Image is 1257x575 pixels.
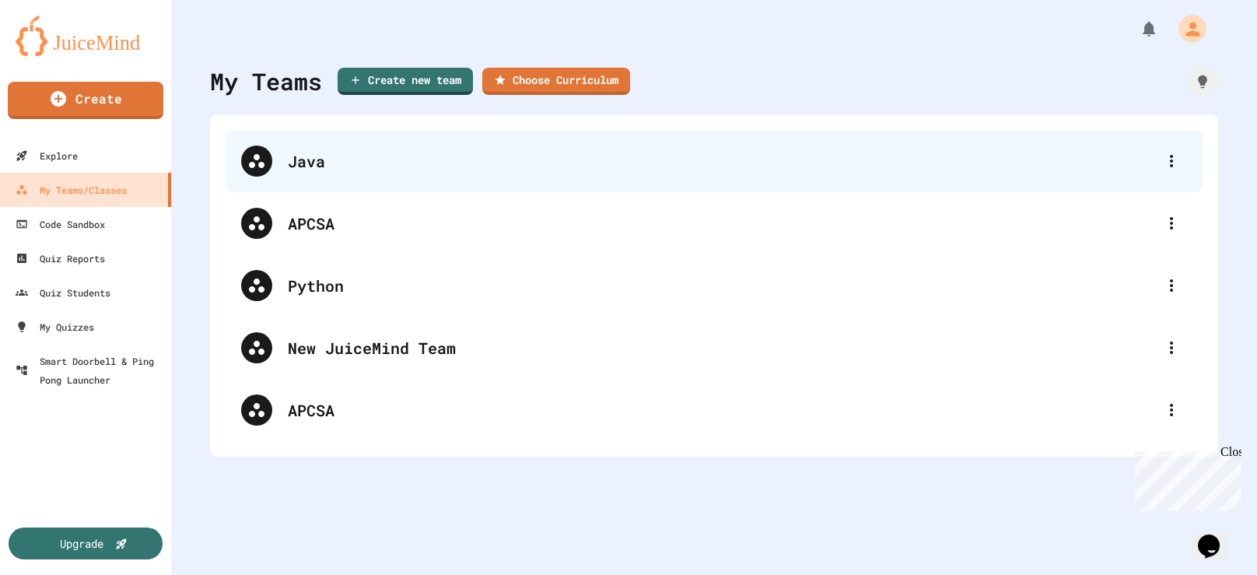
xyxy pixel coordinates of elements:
[1128,445,1241,511] iframe: chat widget
[226,192,1203,254] div: APCSA
[6,6,107,99] div: Chat with us now!Close
[1111,16,1162,42] div: My Notifications
[288,336,1156,359] div: New JuiceMind Team
[226,317,1203,379] div: New JuiceMind Team
[288,398,1156,422] div: APCSA
[16,283,110,302] div: Quiz Students
[16,181,127,199] div: My Teams/Classes
[60,535,103,552] div: Upgrade
[16,146,78,165] div: Explore
[288,212,1156,235] div: APCSA
[16,317,94,336] div: My Quizzes
[16,352,165,389] div: Smart Doorbell & Ping Pong Launcher
[16,16,156,56] img: logo-orange.svg
[1187,66,1218,97] div: How it works
[1162,11,1210,47] div: My Account
[226,254,1203,317] div: Python
[338,68,473,95] a: Create new team
[8,82,163,119] a: Create
[210,64,322,99] div: My Teams
[288,274,1156,297] div: Python
[16,215,105,233] div: Code Sandbox
[16,249,105,268] div: Quiz Reports
[1192,513,1241,559] iframe: chat widget
[482,68,630,95] a: Choose Curriculum
[226,379,1203,441] div: APCSA
[288,149,1156,173] div: Java
[226,130,1203,192] div: Java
